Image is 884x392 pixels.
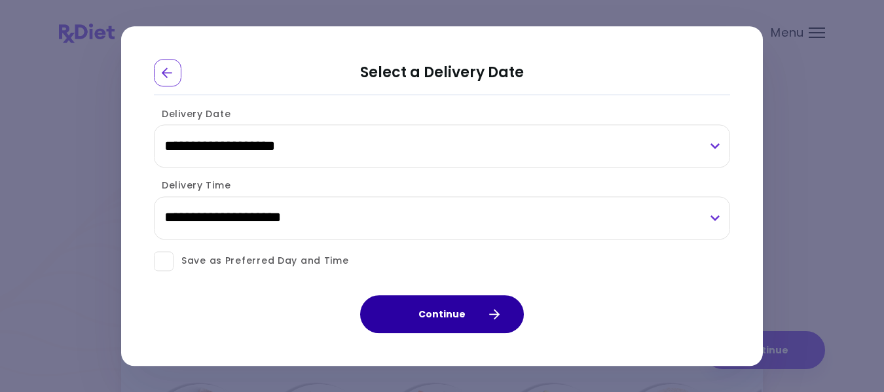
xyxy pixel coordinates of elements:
label: Delivery Time [154,179,230,192]
div: Go Back [154,59,181,86]
label: Delivery Date [154,107,230,120]
h2: Select a Delivery Date [154,59,730,95]
span: Save as Preferred Day and Time [174,253,349,270]
button: Continue [360,295,524,333]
